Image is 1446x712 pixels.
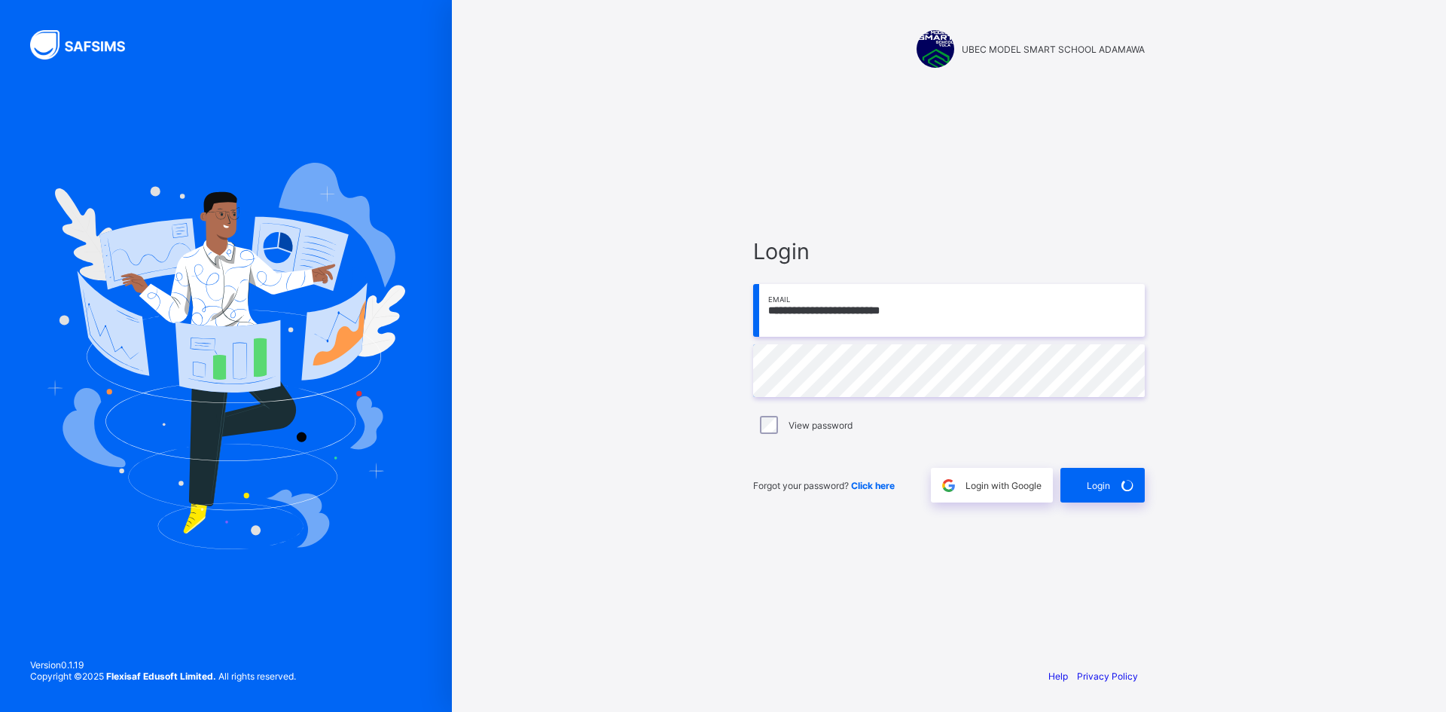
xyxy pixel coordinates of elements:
a: Help [1048,671,1068,682]
span: Version 0.1.19 [30,659,296,671]
a: Privacy Policy [1077,671,1138,682]
span: Login with Google [966,480,1042,491]
img: Hero Image [47,163,405,549]
strong: Flexisaf Edusoft Limited. [106,671,216,682]
a: Click here [851,480,895,491]
label: View password [789,420,853,431]
img: SAFSIMS Logo [30,30,143,60]
span: Copyright © 2025 All rights reserved. [30,671,296,682]
span: Login [753,238,1145,264]
span: Login [1087,480,1110,491]
span: Forgot your password? [753,480,895,491]
img: google.396cfc9801f0270233282035f929180a.svg [940,477,957,494]
span: UBEC MODEL SMART SCHOOL ADAMAWA [962,44,1145,55]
